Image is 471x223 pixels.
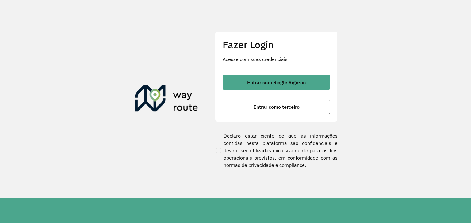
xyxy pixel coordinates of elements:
button: button [223,100,330,114]
span: Entrar como terceiro [253,104,300,109]
img: Roteirizador AmbevTech [135,85,198,114]
button: button [223,75,330,90]
label: Declaro estar ciente de que as informações contidas nesta plataforma são confidenciais e devem se... [215,132,338,169]
span: Entrar com Single Sign-on [247,80,306,85]
h2: Fazer Login [223,39,330,51]
p: Acesse com suas credenciais [223,55,330,63]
